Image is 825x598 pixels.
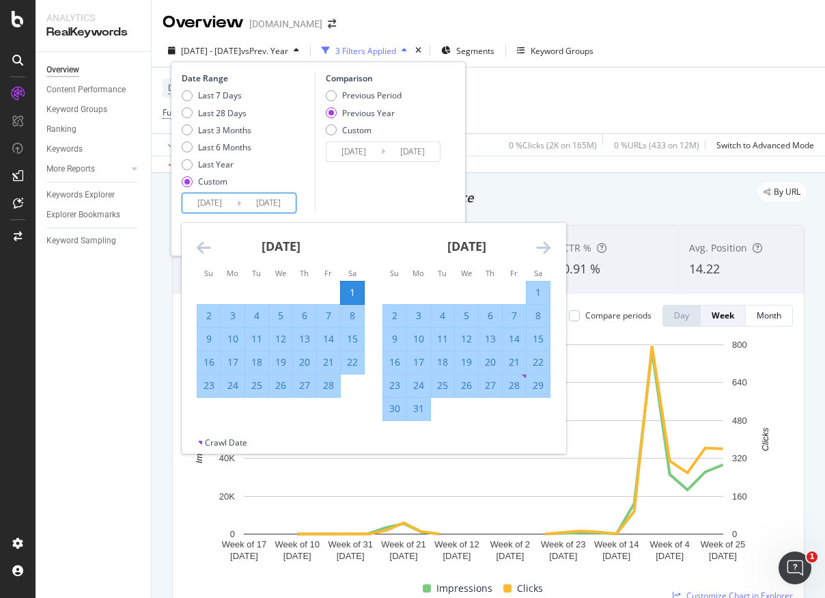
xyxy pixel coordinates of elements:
span: Full URL [163,107,193,118]
button: [DATE] - [DATE]vsPrev. Year [163,40,305,62]
div: Crawl Date [205,437,247,448]
td: Selected. Thursday, March 27, 2025 [479,374,503,397]
div: Week [712,310,734,321]
text: 0 [732,529,737,539]
div: 17 [221,355,244,369]
div: 8 [341,309,364,323]
div: Keyword Groups [531,45,593,57]
td: Selected. Wednesday, February 5, 2025 [269,304,293,327]
small: Mo [227,268,238,278]
div: 2 [383,309,406,323]
text: [DATE] [443,551,471,561]
a: Overview [46,63,141,77]
td: Selected. Tuesday, March 11, 2025 [431,327,455,351]
div: Keywords [46,142,83,157]
td: Selected. Monday, February 10, 2025 [221,327,245,351]
td: Selected. Thursday, March 13, 2025 [479,327,503,351]
span: 1 [807,552,817,562]
td: Selected. Sunday, March 23, 2025 [383,374,407,397]
div: 16 [197,355,221,369]
div: Content Performance [46,83,126,97]
div: Last 6 Months [182,141,251,153]
td: Selected. Monday, March 3, 2025 [407,304,431,327]
td: Selected. Friday, March 21, 2025 [503,351,527,374]
td: Selected. Friday, March 28, 2025 [503,374,527,397]
text: [DATE] [283,551,311,561]
div: 28 [317,379,340,392]
a: Content Performance [46,83,141,97]
td: Selected. Wednesday, March 26, 2025 [455,374,479,397]
div: 10 [407,332,430,346]
text: Week of 14 [594,539,639,549]
td: Selected. Monday, March 31, 2025 [407,397,431,420]
td: Selected. Friday, February 28, 2025 [317,374,341,397]
td: Selected. Saturday, February 8, 2025 [341,304,365,327]
div: Previous Period [342,90,402,101]
div: 30 [383,402,406,416]
td: Selected. Friday, February 14, 2025 [317,327,341,351]
div: 11 [245,332,268,346]
div: 0 % Clicks ( 2K on 165M ) [509,139,597,151]
td: Selected. Sunday, March 9, 2025 [383,327,407,351]
div: 3 [221,309,244,323]
div: 13 [293,332,316,346]
div: 19 [455,355,478,369]
div: 27 [479,379,502,392]
div: 5 [455,309,478,323]
text: Week of 21 [381,539,426,549]
td: Selected. Sunday, March 16, 2025 [383,351,407,374]
td: Selected. Sunday, February 9, 2025 [197,327,221,351]
text: Week of 2 [490,539,530,549]
td: Selected. Sunday, February 16, 2025 [197,351,221,374]
div: 21 [317,355,340,369]
td: Selected. Sunday, February 2, 2025 [197,304,221,327]
small: Th [486,268,494,278]
small: Su [204,268,213,278]
strong: [DATE] [262,238,300,254]
text: 320 [732,453,747,463]
td: Selected. Thursday, February 20, 2025 [293,351,317,374]
div: 1 [341,286,364,299]
input: Start Date [326,142,381,161]
div: 1 [527,286,550,299]
button: Keyword Groups [512,40,599,62]
td: Selected. Tuesday, March 18, 2025 [431,351,455,374]
div: Keyword Groups [46,103,107,117]
span: Impressions [436,580,492,597]
div: Month [757,310,781,321]
div: 6 [479,309,502,323]
div: 7 [317,309,340,323]
div: 7 [503,309,526,323]
div: Last 28 Days [182,107,251,119]
div: 26 [269,379,292,392]
div: 26 [455,379,478,392]
text: Week of 12 [434,539,479,549]
div: 4 [245,309,268,323]
span: 0.91 % [563,260,600,277]
text: [DATE] [549,551,577,561]
td: Selected. Sunday, March 30, 2025 [383,397,407,420]
div: Switch to Advanced Mode [716,139,814,151]
div: 12 [455,332,478,346]
small: Su [390,268,399,278]
text: Clicks [760,427,770,451]
small: Tu [438,268,447,278]
div: 24 [407,379,430,392]
div: times [412,44,424,57]
small: Fr [510,268,518,278]
div: 4 [431,309,454,323]
div: Date Range [182,72,311,84]
small: Sa [534,268,542,278]
td: Selected. Monday, March 24, 2025 [407,374,431,397]
div: 14 [503,332,526,346]
div: 21 [503,355,526,369]
strong: [DATE] [447,238,486,254]
small: Sa [348,268,356,278]
div: [DOMAIN_NAME] [249,17,322,31]
div: 28 [503,379,526,392]
div: Overview [163,11,244,34]
small: We [461,268,472,278]
div: Last 3 Months [182,124,251,136]
a: Keyword Sampling [46,234,141,248]
td: Selected. Monday, February 17, 2025 [221,351,245,374]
